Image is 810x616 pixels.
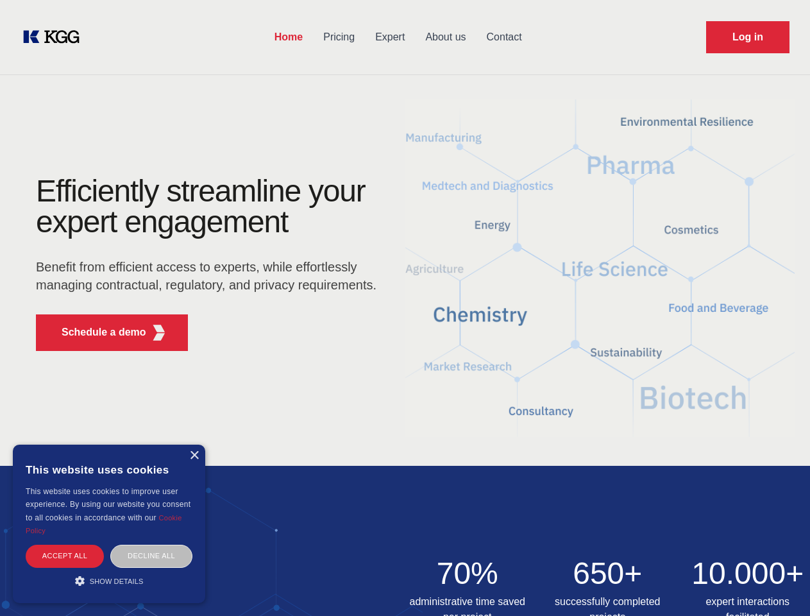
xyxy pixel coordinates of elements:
div: This website uses cookies [26,454,192,485]
a: Expert [365,21,415,54]
a: Cookie Policy [26,514,182,535]
img: KGG Fifth Element RED [151,325,167,341]
div: Close [189,451,199,461]
a: Pricing [313,21,365,54]
h2: 70% [405,558,530,589]
p: Benefit from efficient access to experts, while effortlessly managing contractual, regulatory, an... [36,258,385,294]
a: Contact [477,21,532,54]
button: Schedule a demoKGG Fifth Element RED [36,314,188,351]
a: About us [415,21,476,54]
div: Decline all [110,545,192,567]
h1: Efficiently streamline your expert engagement [36,176,385,237]
div: Accept all [26,545,104,567]
a: KOL Knowledge Platform: Talk to Key External Experts (KEE) [21,27,90,47]
h2: 650+ [545,558,670,589]
a: Request Demo [706,21,789,53]
span: This website uses cookies to improve user experience. By using our website you consent to all coo... [26,487,190,522]
a: Home [264,21,313,54]
div: Show details [26,574,192,587]
p: Schedule a demo [62,325,146,340]
span: Show details [90,577,144,585]
img: KGG Fifth Element RED [405,83,795,453]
